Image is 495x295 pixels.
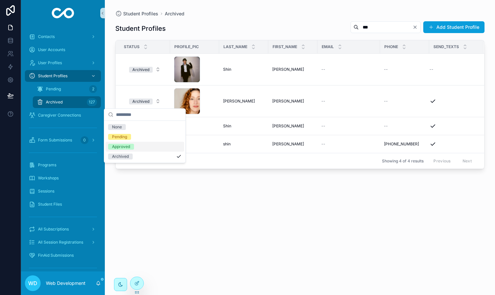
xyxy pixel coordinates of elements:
div: Approved [112,144,130,150]
a: Shin [223,123,264,129]
div: scrollable content [21,26,105,271]
a: -- [429,67,476,72]
a: Form Submissions0 [25,134,101,146]
span: First_name [273,44,297,49]
span: -- [321,123,325,129]
span: Status [124,44,140,49]
span: -- [321,99,325,104]
span: [PERSON_NAME] [272,123,304,129]
a: -- [384,99,425,104]
span: [PERSON_NAME] [223,99,255,104]
a: Select Button [124,63,166,76]
span: Showing 4 of 4 results [382,158,424,164]
span: Workshops [38,175,59,181]
div: 2 [89,85,97,93]
span: [PERSON_NAME] [272,67,304,72]
img: App logo [52,8,74,18]
h1: Student Profiles [115,24,166,33]
span: Pending [46,86,61,92]
a: [PERSON_NAME] [272,99,314,104]
span: Programs [38,162,56,168]
span: All Subscriptions [38,227,69,232]
span: -- [384,67,388,72]
a: -- [321,99,376,104]
span: WD [28,279,37,287]
span: Sessions [38,189,54,194]
a: FinAid Submissions [25,249,101,261]
a: [PERSON_NAME] [272,141,314,147]
span: User Profiles [38,60,62,65]
span: All Session Registrations [38,240,83,245]
a: [PERSON_NAME] [223,99,264,104]
a: Programs [25,159,101,171]
div: None [112,124,122,130]
a: -- [321,67,376,72]
span: shin [223,141,231,147]
span: Phone [384,44,398,49]
div: Suggestions [104,121,185,163]
a: -- [321,141,376,147]
a: Student Profiles [25,70,101,82]
a: Sessions [25,185,101,197]
a: User Profiles [25,57,101,69]
span: [PHONE_NUMBER] [384,141,419,147]
a: Student Profiles [115,10,158,17]
span: Last_name [223,44,247,49]
a: [PERSON_NAME] [272,67,314,72]
a: [PERSON_NAME] [272,123,314,129]
p: Web Development [46,280,86,286]
div: 0 [81,136,88,144]
span: -- [321,141,325,147]
span: Email [322,44,334,49]
span: Shin [223,123,231,129]
a: -- [384,67,425,72]
a: Pending2 [33,83,101,95]
span: -- [429,67,433,72]
a: shin [223,141,264,147]
div: Archived [132,67,149,73]
span: FinAid Submissions [38,253,74,258]
a: -- [321,123,376,129]
div: Archived [132,99,149,104]
span: [PERSON_NAME] [272,99,304,104]
a: Shin [223,67,264,72]
span: Archived [46,100,63,105]
div: Archived [112,154,129,159]
a: -- [174,141,215,147]
span: User Accounts [38,47,65,52]
span: Contacts [38,34,55,39]
span: Form Submissions [38,138,72,143]
span: Profile_pic [174,44,199,49]
a: Workshops [25,172,101,184]
span: -- [321,67,325,72]
a: Archived127 [33,96,101,108]
span: Student Profiles [38,73,67,79]
span: Shin [223,67,231,72]
a: Contacts [25,31,101,43]
div: 127 [87,98,97,106]
a: [PHONE_NUMBER] [384,141,425,147]
a: Caregiver Connections [25,109,101,121]
span: Student Files [38,202,62,207]
a: All Session Registrations [25,236,101,248]
a: Archived [165,10,184,17]
a: All Subscriptions [25,223,101,235]
span: Student Profiles [123,10,158,17]
button: Select Button [124,95,166,107]
button: Add Student Profile [423,21,485,33]
span: [PERSON_NAME] [272,141,304,147]
a: User Accounts [25,44,101,56]
a: -- [174,123,215,129]
a: Student Files [25,198,101,210]
span: Send_texts [433,44,459,49]
div: Pending [112,134,127,140]
button: Clear [412,25,420,30]
a: -- [384,123,425,129]
button: Select Button [124,64,166,75]
span: -- [384,123,388,129]
span: Caregiver Connections [38,113,81,118]
span: -- [384,99,388,104]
